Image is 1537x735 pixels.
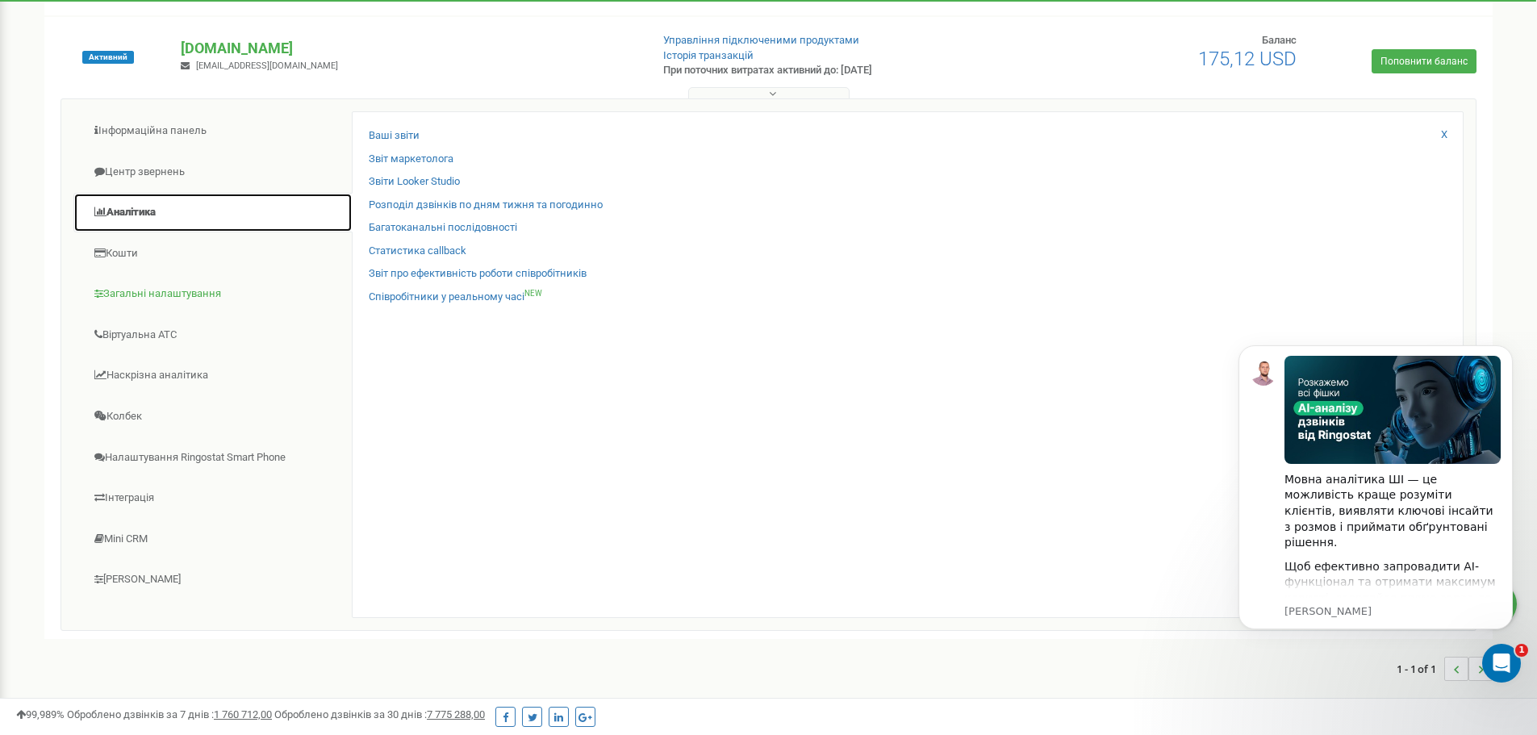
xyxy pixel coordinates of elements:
span: Оброблено дзвінків за 7 днів : [67,708,272,720]
a: Поповнити баланс [1372,49,1476,73]
a: [PERSON_NAME] [73,560,353,599]
a: Розподіл дзвінків по дням тижня та погодинно [369,198,603,213]
a: Аналiтика [73,193,353,232]
a: Управління підключеними продуктами [663,34,859,46]
a: Колбек [73,397,353,436]
a: Звіт маркетолога [369,152,453,167]
a: Mini CRM [73,520,353,559]
iframe: Intercom notifications повідомлення [1214,321,1537,691]
a: Звіти Looker Studio [369,174,460,190]
a: Віртуальна АТС [73,315,353,355]
a: Статистика callback [369,244,466,259]
a: Кошти [73,234,353,274]
a: X [1441,127,1447,143]
p: При поточних витратах активний до: [DATE] [663,63,999,78]
span: 99,989% [16,708,65,720]
a: Ваші звіти [369,128,420,144]
a: Налаштування Ringostat Smart Phone [73,438,353,478]
a: Співробітники у реальному часіNEW [369,290,542,305]
span: 175,12 USD [1198,48,1297,70]
a: Центр звернень [73,152,353,192]
span: Активний [82,51,134,64]
a: Наскрізна аналітика [73,356,353,395]
a: Звіт про ефективність роботи співробітників [369,266,587,282]
span: Баланс [1262,34,1297,46]
sup: NEW [524,289,542,298]
p: [DOMAIN_NAME] [181,38,637,59]
a: Інтеграція [73,478,353,518]
span: [EMAIL_ADDRESS][DOMAIN_NAME] [196,61,338,71]
u: 7 775 288,00 [427,708,485,720]
iframe: Intercom live chat [1482,644,1521,683]
a: Багатоканальні послідовності [369,220,517,236]
a: Інформаційна панель [73,111,353,151]
a: Історія транзакцій [663,49,754,61]
span: Оброблено дзвінків за 30 днів : [274,708,485,720]
u: 1 760 712,00 [214,708,272,720]
span: 1 [1515,644,1528,657]
a: Загальні налаштування [73,274,353,314]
